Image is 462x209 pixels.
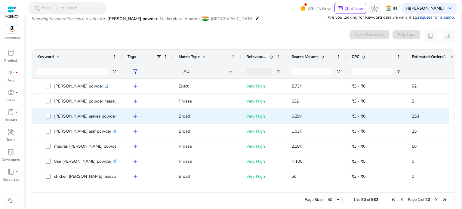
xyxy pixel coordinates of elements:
p: maharajah [PERSON_NAME] powder [54,185,129,198]
p: Product [4,58,17,63]
span: book_4 [7,168,14,175]
span: What's New [307,3,331,14]
span: ₹3 - ₹6 [352,128,365,134]
span: Relevance Score [246,54,267,60]
span: Estimated Orders/Month [412,54,448,60]
span: Tags [128,54,136,60]
p: Tools [6,137,15,143]
span: CPC [352,54,359,60]
p: madras [PERSON_NAME] powder [54,140,124,152]
p: Marketplace [4,36,20,40]
p: Developers [2,157,20,162]
span: ₹3 - ₹6 [352,83,365,89]
p: Resources [2,177,19,182]
p: thai [PERSON_NAME] powder [54,155,117,168]
p: Chat Now [344,6,363,11]
p: Very High [246,125,281,137]
p: Phrase [179,140,236,152]
img: in.svg [386,5,392,11]
p: Exact [179,80,236,92]
div: 50 [328,197,336,202]
p: [PERSON_NAME] powder [54,80,109,92]
span: < 100 [291,158,302,164]
span: dark_mode [7,197,14,204]
span: add [132,158,139,165]
span: 0 [412,158,414,164]
button: Open Filter Menu [336,69,341,74]
button: chatChat Now [334,3,366,14]
input: CPC Filter Input [352,68,393,75]
span: 62 [412,83,417,89]
div: Page Size: [305,197,323,202]
span: inventory_2 [7,49,14,56]
span: add [132,113,139,120]
span: ₹3 - ₹6 [352,98,365,104]
span: Search Volume [291,54,319,60]
span: 1 [418,197,420,202]
span: 56 [291,174,296,179]
span: fiber_manual_record [16,111,18,113]
span: 2.73K [291,83,302,89]
button: hub [368,2,380,14]
div: Page Size [325,196,343,203]
p: Very High [246,155,281,168]
p: Broad [179,125,236,137]
div: Previous Page [399,197,404,202]
span: All [183,69,189,74]
span: ₹3 - ₹6 [352,113,365,119]
span: chat [337,6,343,12]
span: add [132,98,139,105]
span: code_blocks [7,148,14,155]
p: Broad [179,110,236,122]
span: Page [408,197,417,202]
span: 56 [412,143,417,149]
span: hub [371,5,378,12]
span: add [132,83,139,90]
span: handyman [7,128,14,136]
p: Press to search [42,5,78,12]
span: fiber_manual_record [16,91,18,94]
span: 258 [412,113,419,119]
button: Open Filter Menu [112,69,117,74]
span: 0 [412,174,414,179]
span: 6.29K [291,113,302,119]
span: of [367,197,370,202]
p: Ads [8,78,14,83]
span: fiber_manual_record [16,71,18,74]
span: donut_small [7,89,14,96]
span: of [421,197,424,202]
div: Last Page [442,197,447,202]
span: / [54,5,59,12]
span: [GEOGRAPHIC_DATA] [211,16,254,22]
i: Showing Keyword Research results for: [31,16,106,22]
p: Reports [5,117,17,123]
p: IN [393,3,397,14]
div: First Page [391,197,396,202]
img: amazon.svg [4,24,20,33]
p: Broad [179,170,236,183]
p: Very High [246,140,281,152]
div: Next Page [434,197,439,202]
b: [PERSON_NAME] [410,5,444,11]
span: 50 [361,197,366,202]
span: add [132,128,139,135]
span: lab_profile [7,109,14,116]
span: filter_alt [132,68,139,75]
span: [PERSON_NAME] powder [107,16,157,22]
p: [PERSON_NAME] leaf powder [54,125,117,137]
p: Very High [246,170,281,183]
p: Phrase [179,95,236,107]
p: Very High [246,95,281,107]
span: 3 [412,98,414,104]
span: add [132,143,139,150]
span: fiber_manual_record [16,171,18,173]
span: keyboard_arrow_down [446,5,454,12]
button: Open Filter Menu [396,69,401,74]
p: AGENCY [5,14,19,19]
span: | Marketplace: Amazon [157,16,200,22]
p: Phrase [179,185,236,198]
span: 1 [353,197,356,202]
span: 632 [291,98,299,104]
span: 25 [412,128,417,134]
button: Open Filter Menu [276,69,281,74]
